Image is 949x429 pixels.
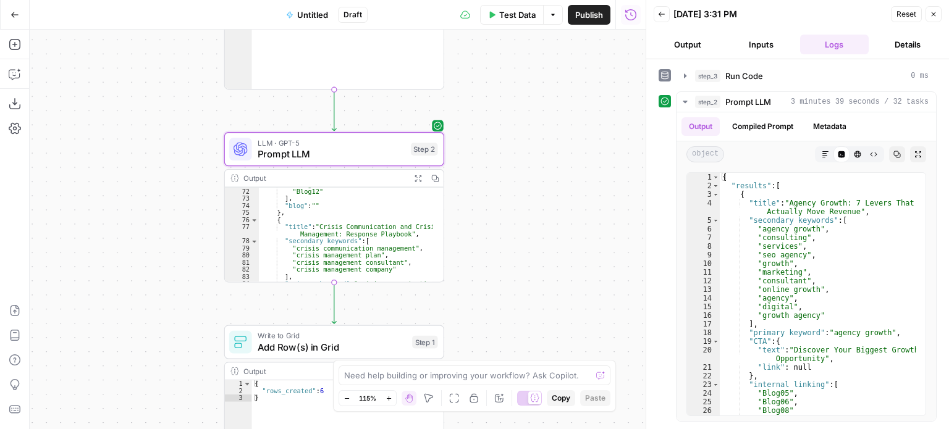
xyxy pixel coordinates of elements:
span: Toggle code folding, rows 76 through 94 [250,217,258,223]
span: Test Data [499,9,536,21]
g: Edge from step_2 to step_1 [332,282,336,323]
span: Toggle code folding, rows 1 through 135 [712,173,719,181]
span: Publish [575,9,603,21]
button: Reset [891,6,922,22]
div: 10 [687,259,720,268]
div: 20 [687,346,720,363]
span: Toggle code folding, rows 3 through 29 [712,190,719,199]
div: 25 [687,398,720,406]
button: Logs [800,35,869,54]
div: 81 [225,259,259,266]
span: Paste [585,393,605,404]
button: Publish [568,5,610,25]
div: Step 1 [412,336,437,349]
div: 82 [225,266,259,273]
button: Paste [580,390,610,406]
div: 17 [687,320,720,328]
span: Run Code [725,70,763,82]
span: Toggle code folding, rows 23 through 27 [712,380,719,389]
div: 19 [687,337,720,346]
div: 78 [225,238,259,244]
div: 9 [687,251,720,259]
button: Output [681,117,720,136]
div: 84 [225,280,259,294]
span: Toggle code folding, rows 19 through 22 [712,337,719,346]
span: Reset [896,9,916,20]
div: 75 [225,209,259,216]
div: 23 [687,380,720,389]
div: 24 [687,389,720,398]
span: Prompt LLM [725,96,771,108]
div: Step 2 [411,143,438,156]
g: Edge from step_3 to step_2 [332,90,336,131]
span: Prompt LLM [258,147,405,161]
span: 115% [359,393,376,403]
button: Copy [547,390,575,406]
div: 15 [687,302,720,311]
div: 83 [225,273,259,280]
div: 72 [225,188,259,195]
div: 76 [225,217,259,223]
div: 16 [687,311,720,320]
div: 21 [687,363,720,372]
div: 12 [687,277,720,285]
div: 14 [687,294,720,302]
div: 22 [687,372,720,380]
div: 3 minutes 39 seconds / 32 tasks [677,112,936,421]
span: 3 minutes 39 seconds / 32 tasks [791,96,929,107]
span: 0 ms [911,70,929,81]
div: 18 [687,328,720,337]
button: Metadata [806,117,854,136]
span: step_2 [695,96,720,108]
span: Add Row(s) in Grid [258,340,407,354]
span: step_3 [695,70,720,82]
span: LLM · GPT-5 [258,137,405,148]
button: Untitled [279,5,335,25]
div: 5 [687,216,720,225]
div: 6 [687,225,720,233]
span: Write to Grid [258,330,407,341]
span: Toggle code folding, rows 1 through 3 [243,380,251,387]
div: 13 [687,285,720,294]
div: 26 [687,406,720,415]
button: Inputs [727,35,796,54]
span: Toggle code folding, rows 78 through 83 [250,238,258,244]
div: 11 [687,268,720,277]
span: Toggle code folding, rows 2 through 134 [712,181,719,190]
span: Untitled [297,9,328,21]
div: 7 [687,233,720,242]
div: 80 [225,252,259,259]
button: 0 ms [677,66,936,86]
span: object [686,146,724,162]
div: 8 [687,242,720,251]
div: 1 [687,173,720,181]
div: 27 [687,415,720,423]
div: 2 [687,181,720,190]
div: 1 [225,380,252,387]
div: 73 [225,195,259,202]
div: Output [243,365,405,377]
span: Copy [552,393,570,404]
div: Output [243,173,405,184]
div: 77 [225,223,259,238]
div: 3 [687,190,720,199]
button: Compiled Prompt [725,117,801,136]
span: Toggle code folding, rows 5 through 17 [712,216,719,225]
button: Test Data [480,5,543,25]
div: 4 [687,199,720,216]
div: 79 [225,245,259,252]
span: Draft [344,9,362,20]
button: 3 minutes 39 seconds / 32 tasks [677,92,936,112]
div: 3 [225,394,252,401]
div: 74 [225,202,259,209]
div: 2 [225,388,252,394]
div: LLM · GPT-5Prompt LLMStep 2Output "Blog11", "Blog12" ], "blog":"" }, { "title":"Crisis Communicat... [224,132,444,283]
button: Output [654,35,722,54]
button: Details [874,35,942,54]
